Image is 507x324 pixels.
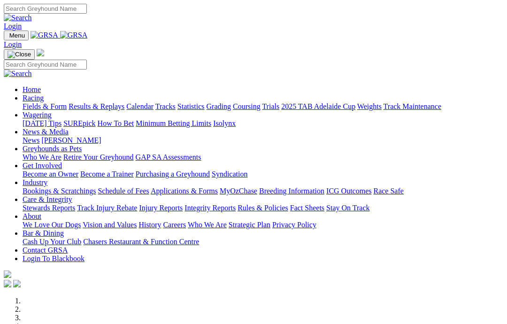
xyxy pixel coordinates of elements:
[139,204,183,212] a: Injury Reports
[138,221,161,229] a: History
[31,31,58,39] img: GRSA
[77,204,137,212] a: Track Injury Rebate
[213,119,236,127] a: Isolynx
[326,204,369,212] a: Stay On Track
[4,14,32,22] img: Search
[23,195,72,203] a: Care & Integrity
[83,221,137,229] a: Vision and Values
[80,170,134,178] a: Become a Trainer
[188,221,227,229] a: Who We Are
[23,145,82,153] a: Greyhounds as Pets
[23,229,64,237] a: Bar & Dining
[23,212,41,220] a: About
[207,102,231,110] a: Grading
[4,4,87,14] input: Search
[4,280,11,287] img: facebook.svg
[373,187,403,195] a: Race Safe
[23,221,503,229] div: About
[23,94,44,102] a: Racing
[4,31,29,40] button: Toggle navigation
[262,102,279,110] a: Trials
[126,102,154,110] a: Calendar
[23,170,78,178] a: Become an Owner
[23,153,61,161] a: Who We Are
[4,40,22,48] a: Login
[259,187,324,195] a: Breeding Information
[23,136,39,144] a: News
[23,170,503,178] div: Get Involved
[163,221,186,229] a: Careers
[233,102,261,110] a: Coursing
[23,128,69,136] a: News & Media
[136,153,201,161] a: GAP SA Assessments
[212,170,247,178] a: Syndication
[151,187,218,195] a: Applications & Forms
[23,136,503,145] div: News & Media
[326,187,371,195] a: ICG Outcomes
[23,221,81,229] a: We Love Our Dogs
[83,238,199,246] a: Chasers Restaurant & Function Centre
[9,32,25,39] span: Menu
[220,187,257,195] a: MyOzChase
[37,49,44,56] img: logo-grsa-white.png
[290,204,324,212] a: Fact Sheets
[23,255,84,262] a: Login To Blackbook
[23,204,503,212] div: Care & Integrity
[136,170,210,178] a: Purchasing a Greyhound
[23,238,503,246] div: Bar & Dining
[272,221,316,229] a: Privacy Policy
[4,69,32,78] img: Search
[384,102,441,110] a: Track Maintenance
[23,85,41,93] a: Home
[23,238,81,246] a: Cash Up Your Club
[98,119,134,127] a: How To Bet
[23,111,52,119] a: Wagering
[23,187,503,195] div: Industry
[177,102,205,110] a: Statistics
[4,49,35,60] button: Toggle navigation
[23,119,61,127] a: [DATE] Tips
[63,153,134,161] a: Retire Your Greyhound
[41,136,101,144] a: [PERSON_NAME]
[23,102,503,111] div: Racing
[281,102,355,110] a: 2025 TAB Adelaide Cup
[60,31,88,39] img: GRSA
[184,204,236,212] a: Integrity Reports
[23,187,96,195] a: Bookings & Scratchings
[23,102,67,110] a: Fields & Form
[69,102,124,110] a: Results & Replays
[4,270,11,278] img: logo-grsa-white.png
[63,119,95,127] a: SUREpick
[23,119,503,128] div: Wagering
[136,119,211,127] a: Minimum Betting Limits
[238,204,288,212] a: Rules & Policies
[8,51,31,58] img: Close
[23,204,75,212] a: Stewards Reports
[4,22,22,30] a: Login
[23,162,62,170] a: Get Involved
[23,178,47,186] a: Industry
[23,153,503,162] div: Greyhounds as Pets
[229,221,270,229] a: Strategic Plan
[98,187,149,195] a: Schedule of Fees
[13,280,21,287] img: twitter.svg
[155,102,176,110] a: Tracks
[4,60,87,69] input: Search
[357,102,382,110] a: Weights
[23,246,68,254] a: Contact GRSA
